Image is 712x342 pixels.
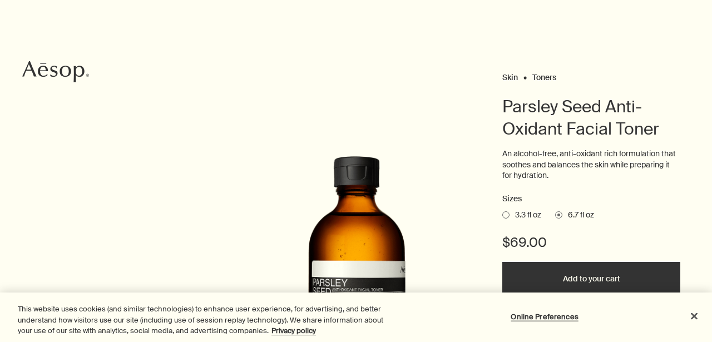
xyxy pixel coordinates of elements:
button: Online Preferences, Opens the preference center dialog [510,305,580,328]
svg: Aesop [22,61,89,83]
div: This website uses cookies (and similar technologies) to enhance user experience, for advertising,... [18,304,392,336]
button: Add to your cart - $69.00 [502,262,680,295]
span: 6.7 fl oz [562,210,594,221]
a: More information about your privacy, opens in a new tab [271,326,316,335]
p: An alcohol-free, anti-oxidant rich formulation that soothes and balances the skin while preparing... [502,148,680,181]
a: Skin [502,72,518,77]
span: 3.3 fl oz [510,210,541,221]
a: Aesop [19,58,92,88]
span: $69.00 [502,234,547,251]
h2: Sizes [502,192,680,206]
button: Close [682,304,706,328]
h1: Parsley Seed Anti-Oxidant Facial Toner [502,96,680,140]
a: Toners [532,72,556,77]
